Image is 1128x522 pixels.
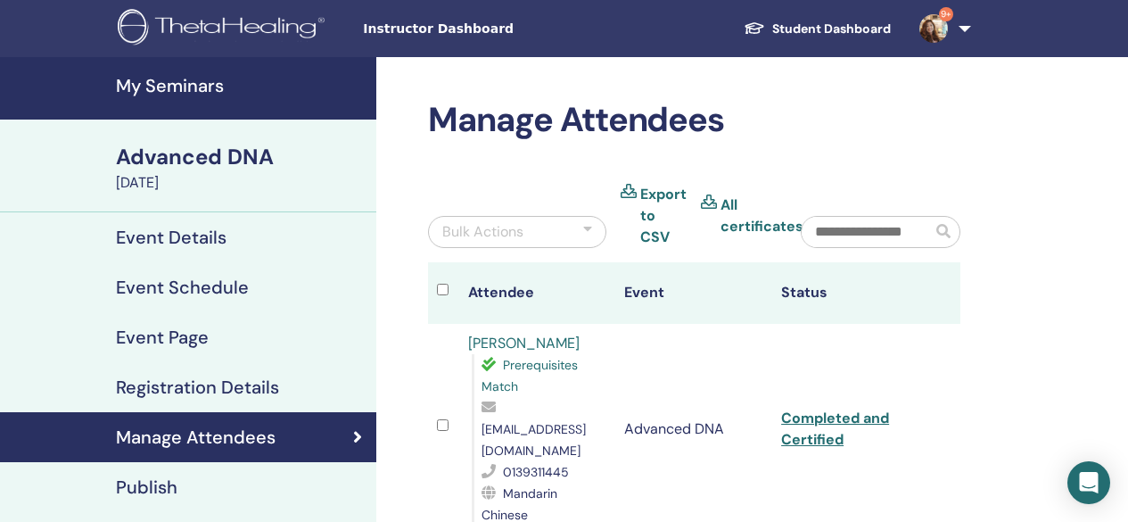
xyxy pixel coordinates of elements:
h4: Event Schedule [116,277,249,298]
th: Attendee [459,262,616,324]
div: Bulk Actions [442,221,523,243]
a: Export to CSV [640,184,687,248]
span: Prerequisites Match [482,357,578,394]
img: default.jpg [919,14,948,43]
a: Advanced DNA[DATE] [105,142,376,194]
a: All certificates [720,195,803,237]
img: logo.png [118,9,331,49]
div: [DATE] [116,172,366,194]
h4: Publish [116,476,177,498]
span: [EMAIL_ADDRESS][DOMAIN_NAME] [482,421,586,459]
h4: Manage Attendees [116,427,276,448]
th: Event [615,262,772,324]
h2: Manage Attendees [428,100,960,141]
h4: Event Page [116,327,209,348]
h4: My Seminars [116,75,366,96]
div: Advanced DNA [116,142,366,172]
a: [PERSON_NAME] [468,334,580,352]
img: graduation-cap-white.svg [744,21,765,36]
a: Student Dashboard [729,12,905,46]
th: Status [772,262,929,324]
span: 0139311445 [503,464,569,480]
a: Completed and Certified [781,409,889,449]
div: Open Intercom Messenger [1067,461,1110,504]
h4: Registration Details [116,377,279,398]
span: Instructor Dashboard [363,20,630,38]
span: 9+ [939,7,953,21]
h4: Event Details [116,227,226,248]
